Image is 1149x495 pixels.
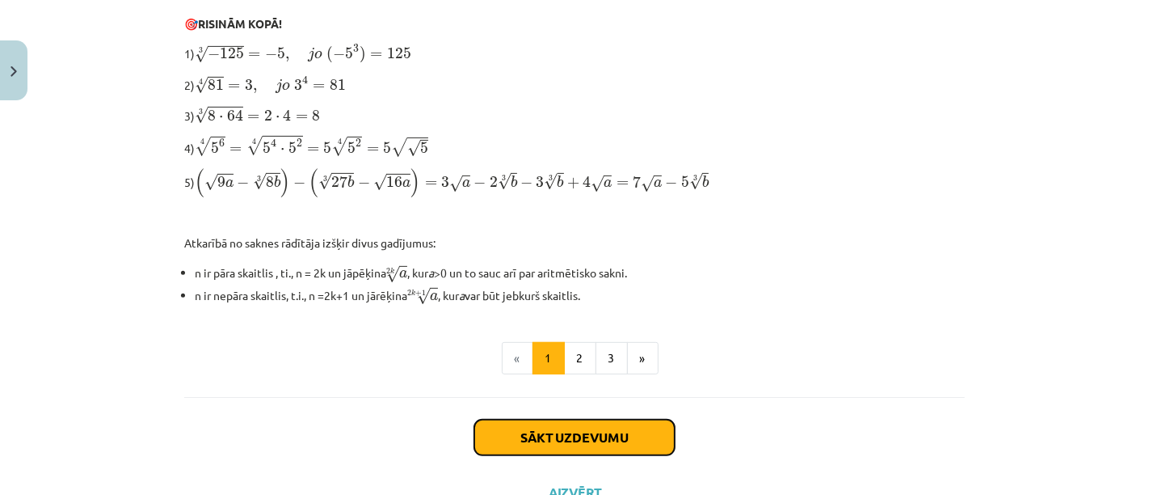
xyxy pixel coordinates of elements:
[430,293,438,301] span: a
[293,177,305,188] span: −
[665,177,677,188] span: −
[591,176,604,192] span: √
[441,176,449,188] span: 3
[411,290,415,296] span: k
[402,180,410,188] span: a
[473,177,486,188] span: −
[184,74,965,95] p: 2)
[353,44,359,53] span: 3
[283,109,291,121] span: 4
[195,46,208,63] span: √
[184,134,965,158] p: 4)
[208,79,224,91] span: 81
[198,16,282,31] b: RISINĀM KOPĀ!
[282,82,290,91] span: o
[288,142,297,154] span: 5
[360,46,366,63] span: )
[253,173,266,190] span: √
[490,176,498,188] span: 2
[407,140,420,157] span: √
[314,51,322,59] span: o
[356,139,361,147] span: 2
[459,288,465,302] i: a
[208,49,220,60] span: −
[307,146,319,153] span: =
[276,78,282,93] span: j
[184,15,965,32] p: 🎯
[410,168,420,197] span: )
[229,146,242,153] span: =
[280,168,290,197] span: )
[308,47,314,61] span: j
[227,109,243,121] span: 64
[370,52,382,58] span: =
[246,136,263,155] span: √
[567,177,579,188] span: +
[326,46,333,63] span: (
[449,176,462,192] span: √
[313,83,325,90] span: =
[420,142,428,154] span: 5
[219,116,223,121] span: ⋅
[345,48,353,59] span: 5
[407,290,411,295] span: 2
[195,261,965,283] li: n ir pāra skaitlis , ti., n = 2k un jāpēķina , kur >0 un to sauc arī par aritmētisko sakni.
[558,176,564,188] span: b
[545,173,558,190] span: √
[285,53,289,61] span: ,
[604,180,612,188] span: a
[318,173,331,190] span: √
[391,137,407,157] span: √
[184,167,965,198] p: 5)
[276,116,280,121] span: ⋅
[220,48,244,59] span: 125
[583,176,591,188] span: 4
[330,79,346,91] span: 81
[596,342,628,374] button: 3
[425,180,437,187] span: =
[428,265,434,280] i: a
[296,114,308,121] span: =
[358,177,370,188] span: −
[265,49,277,60] span: −
[184,42,965,64] p: 1)
[204,174,217,191] span: √
[537,176,545,188] span: 3
[617,180,629,187] span: =
[271,138,276,147] span: 4
[641,176,654,192] span: √
[386,176,402,188] span: 16
[253,85,257,93] span: ,
[208,110,216,121] span: 8
[274,176,280,188] span: b
[383,142,391,154] span: 5
[237,177,249,188] span: −
[248,52,260,58] span: =
[323,142,331,154] span: 5
[184,342,965,374] nav: Page navigation example
[297,139,302,147] span: 2
[263,142,271,154] span: 5
[11,66,17,77] img: icon-close-lesson-0947bae3869378f0d4975bcd49f059093ad1ed9edebbc8119c70593378902aed.svg
[331,176,347,188] span: 27
[633,176,641,188] span: 7
[347,176,354,188] span: b
[266,176,274,188] span: 8
[415,290,422,296] span: +
[195,284,965,306] li: n ir nepāra skaitlis, t.i., n =2k+1 un jārēķina , kur var būt jebkurš skaitlis.
[195,137,211,156] span: √
[245,79,253,91] span: 3
[264,110,272,121] span: 2
[417,288,430,305] span: √
[211,142,219,154] span: 5
[184,104,965,125] p: 3)
[302,76,308,85] span: 4
[627,342,659,374] button: »
[462,180,470,188] span: a
[195,168,204,197] span: (
[217,176,225,188] span: 9
[520,177,532,188] span: −
[184,235,965,252] p: Atkarībā no saknes rādītāja izšķir divus gadījumus:
[277,48,285,59] span: 5
[511,176,517,188] span: b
